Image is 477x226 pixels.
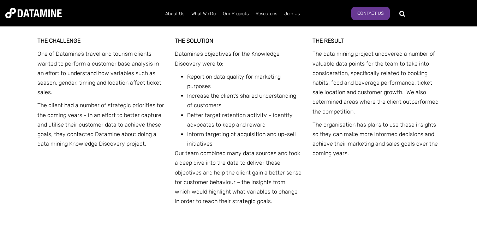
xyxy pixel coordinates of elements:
strong: THE RESULT [312,37,344,44]
li: Inform targeting of acquisition and up-sell initiatives [187,129,302,148]
li: Better target retention activity – identify advocates to keep and reward [187,110,302,129]
p: Datamine’s objectives for the Knowledge Discovery were to: [175,49,302,68]
strong: THE SOLUTION [175,37,213,44]
p: The organisation has plans to use these insights so they can make more informed decisions and ach... [312,120,440,158]
a: Resources [252,5,281,23]
a: Join Us [281,5,303,23]
li: Report on data quality for marketing purposes [187,72,302,91]
img: Datamine [5,8,62,18]
li: Increase the client’s shared understanding of customers [187,91,302,110]
strong: THE CHALLENGE [37,37,81,44]
p: The data mining project uncovered a number of valuable data points for the team to take into cons... [312,49,440,116]
a: Contact Us [351,7,390,20]
p: One of Datamine’s travel and tourism clients wanted to perform a customer base analysis in an eff... [37,49,165,97]
a: Our Projects [219,5,252,23]
p: Our team combined many data sources and took a deep dive into the data to deliver these objective... [175,148,302,206]
a: What We Do [188,5,219,23]
a: About Us [162,5,188,23]
p: The client had a number of strategic priorities for the coming years - in an effort to better cap... [37,100,165,148]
